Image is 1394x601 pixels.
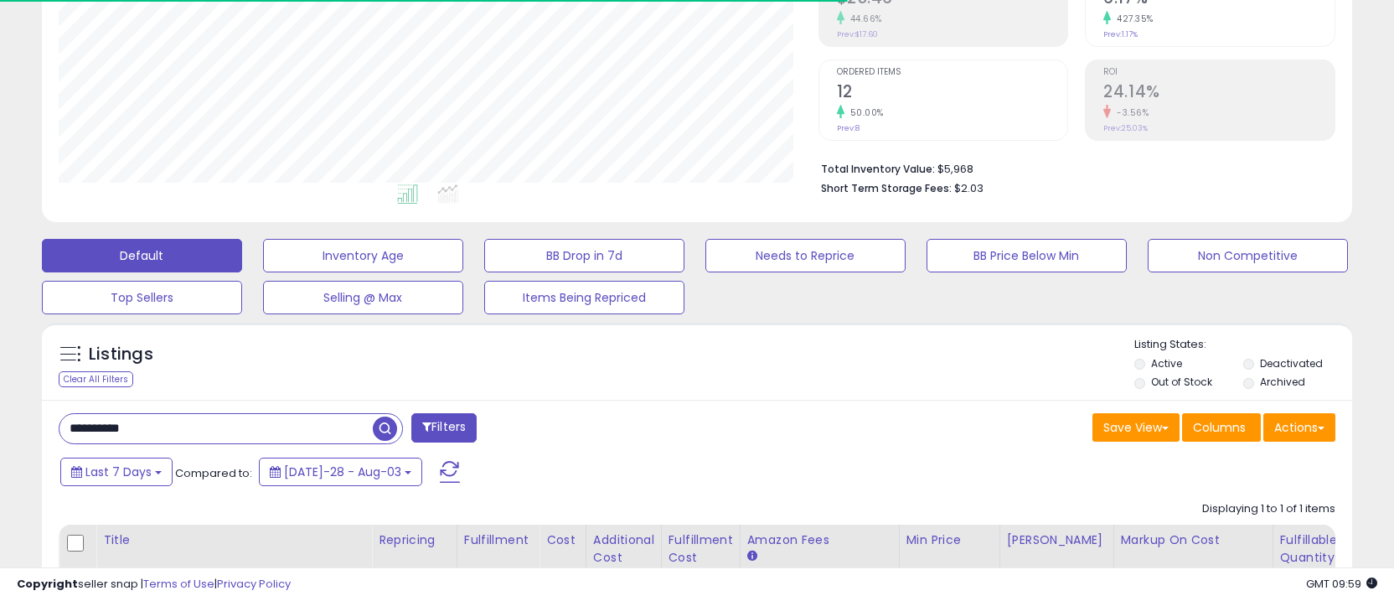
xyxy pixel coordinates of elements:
[1151,356,1182,370] label: Active
[1280,531,1338,567] div: Fulfillable Quantity
[89,343,153,366] h5: Listings
[1092,413,1180,442] button: Save View
[17,576,78,592] strong: Copyright
[1148,239,1348,272] button: Non Competitive
[175,465,252,481] span: Compared to:
[484,239,684,272] button: BB Drop in 7d
[143,576,214,592] a: Terms of Use
[1260,375,1305,389] label: Archived
[1103,123,1148,133] small: Prev: 25.03%
[747,549,757,564] small: Amazon Fees.
[1182,413,1261,442] button: Columns
[821,162,935,176] b: Total Inventory Value:
[1103,82,1335,105] h2: 24.14%
[844,13,882,25] small: 44.66%
[546,531,579,549] div: Cost
[103,531,364,549] div: Title
[17,577,291,593] div: seller snap | |
[669,531,733,567] div: Fulfillment Cost
[1202,501,1335,517] div: Displaying 1 to 1 of 1 items
[837,82,1068,105] h2: 12
[42,239,242,272] button: Default
[1103,68,1335,77] span: ROI
[837,68,1068,77] span: Ordered Items
[1113,525,1273,591] th: The percentage added to the cost of goods (COGS) that forms the calculator for Min & Max prices.
[411,413,477,443] button: Filters
[59,371,133,387] div: Clear All Filters
[821,158,1324,178] li: $5,968
[1111,106,1149,119] small: -3.56%
[1306,576,1377,592] span: 2025-08-11 09:59 GMT
[263,281,463,314] button: Selling @ Max
[747,531,892,549] div: Amazon Fees
[1260,356,1323,370] label: Deactivated
[1103,29,1138,39] small: Prev: 1.17%
[1263,413,1335,442] button: Actions
[705,239,906,272] button: Needs to Reprice
[927,239,1127,272] button: BB Price Below Min
[837,123,860,133] small: Prev: 8
[1121,531,1266,549] div: Markup on Cost
[954,180,984,196] span: $2.03
[1193,419,1246,436] span: Columns
[85,464,152,480] span: Last 7 Days
[217,576,291,592] a: Privacy Policy
[821,181,952,195] b: Short Term Storage Fees:
[1111,13,1154,25] small: 427.35%
[379,531,450,549] div: Repricing
[837,29,878,39] small: Prev: $17.60
[284,464,401,480] span: [DATE]-28 - Aug-03
[42,281,242,314] button: Top Sellers
[844,106,884,119] small: 50.00%
[593,531,654,567] div: Additional Cost
[1134,337,1352,353] p: Listing States:
[484,281,684,314] button: Items Being Repriced
[263,239,463,272] button: Inventory Age
[464,531,532,549] div: Fulfillment
[1007,531,1107,549] div: [PERSON_NAME]
[1151,375,1212,389] label: Out of Stock
[60,458,173,486] button: Last 7 Days
[259,458,422,486] button: [DATE]-28 - Aug-03
[906,531,993,549] div: Min Price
